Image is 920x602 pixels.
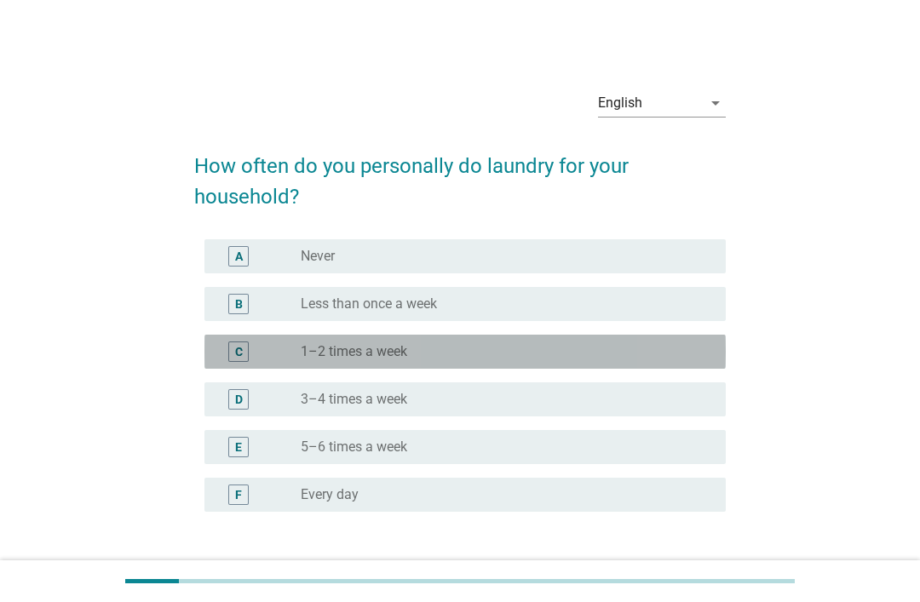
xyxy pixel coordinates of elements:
div: English [598,95,642,111]
div: C [235,342,243,360]
div: E [235,438,242,456]
label: Never [301,248,335,265]
div: A [235,247,243,265]
div: F [235,485,242,503]
label: 5–6 times a week [301,439,407,456]
h2: How often do you personally do laundry for your household? [194,134,726,212]
div: D [235,390,243,408]
label: 3–4 times a week [301,391,407,408]
div: B [235,295,243,312]
i: arrow_drop_down [705,93,726,113]
label: 1–2 times a week [301,343,407,360]
label: Less than once a week [301,295,437,312]
label: Every day [301,486,359,503]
